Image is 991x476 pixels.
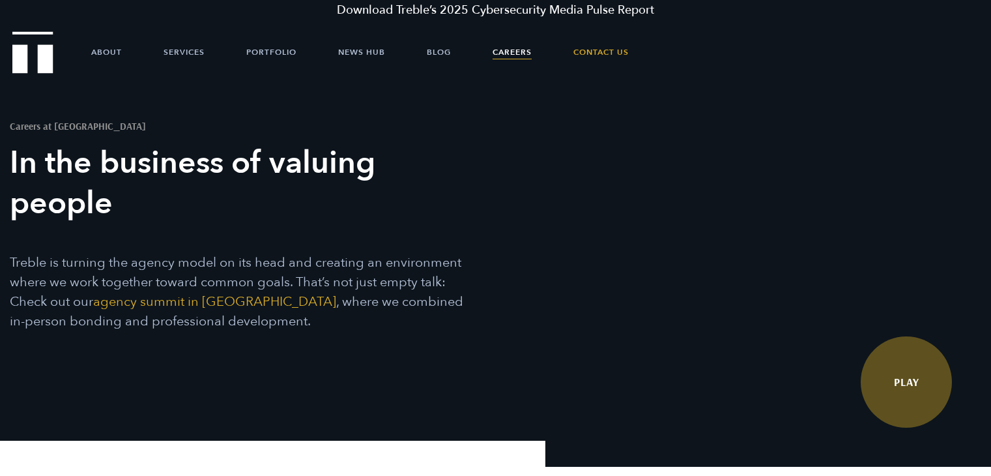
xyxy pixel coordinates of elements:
[427,33,451,72] a: Blog
[91,33,122,72] a: About
[12,31,53,73] img: Treble logo
[573,33,629,72] a: Contact Us
[246,33,296,72] a: Portfolio
[338,33,385,72] a: News Hub
[493,33,532,72] a: Careers
[164,33,205,72] a: Services
[93,293,336,310] a: agency summit in [GEOGRAPHIC_DATA]
[13,33,52,72] a: Treble Homepage
[861,336,952,428] a: Watch Video
[10,143,473,224] h3: In the business of valuing people
[10,253,473,331] p: Treble is turning the agency model on its head and creating an environment where we work together...
[10,121,473,131] h1: Careers at [GEOGRAPHIC_DATA]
